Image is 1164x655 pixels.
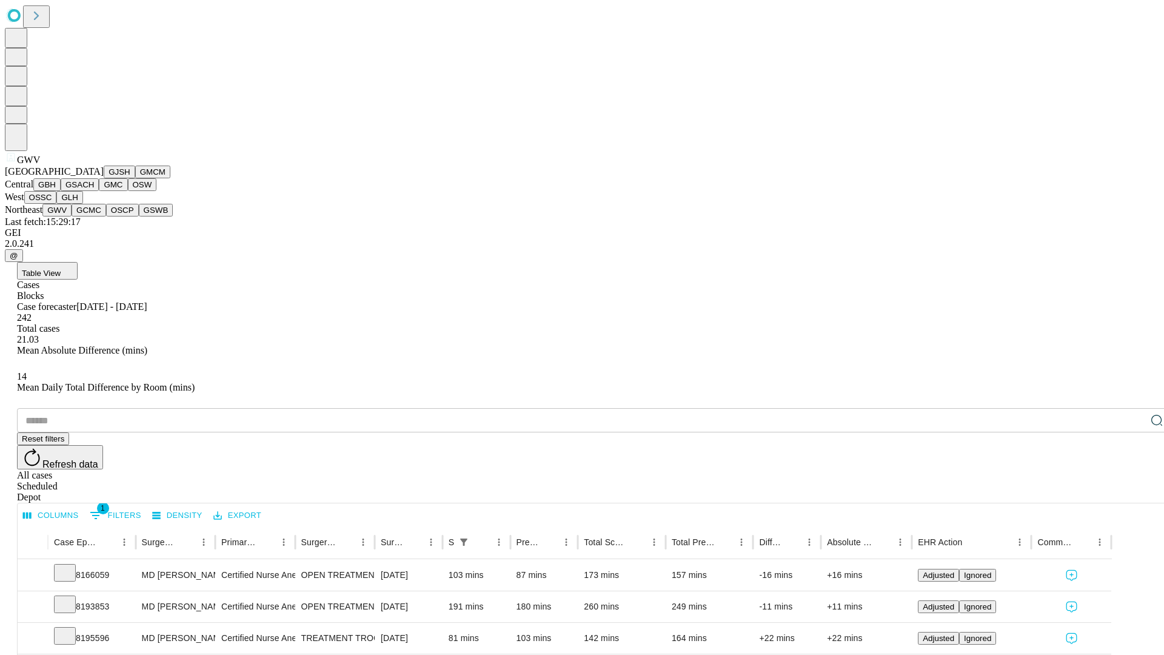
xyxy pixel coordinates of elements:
button: GWV [42,204,72,217]
div: 191 mins [449,591,504,622]
button: Show filters [455,534,472,551]
div: 180 mins [517,591,572,622]
div: 8195596 [54,623,130,654]
div: Comments [1037,537,1072,547]
span: Central [5,179,33,189]
button: Table View [17,262,78,280]
button: GCMC [72,204,106,217]
button: OSCP [106,204,139,217]
span: Total cases [17,323,59,334]
button: Sort [99,534,116,551]
div: 164 mins [672,623,748,654]
span: Ignored [964,571,991,580]
div: +11 mins [827,591,906,622]
button: Menu [558,534,575,551]
button: Menu [195,534,212,551]
div: OPEN TREATMENT [MEDICAL_DATA] OR PATELLECTOMY [301,560,369,591]
button: Sort [629,534,646,551]
div: +22 mins [827,623,906,654]
button: Sort [1074,534,1091,551]
div: OPEN TREATMENT PROXIMAL [MEDICAL_DATA] BICONDYLAR [301,591,369,622]
span: [GEOGRAPHIC_DATA] [5,166,104,176]
div: [DATE] [381,591,436,622]
div: 8166059 [54,560,130,591]
div: 87 mins [517,560,572,591]
button: Menu [801,534,818,551]
span: Ignored [964,634,991,643]
button: Expand [24,628,42,650]
button: Show filters [87,506,144,525]
button: Menu [1091,534,1108,551]
button: GBH [33,178,61,191]
button: @ [5,249,23,262]
button: Menu [733,534,750,551]
button: Sort [473,534,490,551]
div: 103 mins [449,560,504,591]
button: Expand [24,565,42,586]
button: Adjusted [918,600,959,613]
button: OSSC [24,191,57,204]
button: Menu [275,534,292,551]
button: Sort [963,534,980,551]
span: [DATE] - [DATE] [76,301,147,312]
div: MD [PERSON_NAME] [142,591,209,622]
button: GLH [56,191,82,204]
div: EHR Action [918,537,962,547]
span: Mean Daily Total Difference by Room (mins) [17,382,195,392]
button: Sort [875,534,892,551]
div: Surgery Name [301,537,336,547]
div: Predicted In Room Duration [517,537,540,547]
div: 103 mins [517,623,572,654]
button: Menu [355,534,372,551]
span: West [5,192,24,202]
div: 81 mins [449,623,504,654]
button: Ignored [959,569,996,582]
div: 8193853 [54,591,130,622]
div: 249 mins [672,591,748,622]
div: Surgeon Name [142,537,177,547]
button: OSW [128,178,157,191]
div: Total Predicted Duration [672,537,715,547]
div: 157 mins [672,560,748,591]
button: Expand [24,597,42,618]
button: Sort [716,534,733,551]
span: Adjusted [923,602,954,611]
button: Refresh data [17,445,103,469]
span: Table View [22,269,61,278]
span: 14 [17,371,27,381]
button: Ignored [959,600,996,613]
div: MD [PERSON_NAME] [142,623,209,654]
button: Sort [258,534,275,551]
button: Menu [116,534,133,551]
button: GSACH [61,178,99,191]
span: 1 [97,502,109,514]
span: GWV [17,155,40,165]
button: GSWB [139,204,173,217]
div: Difference [759,537,783,547]
div: Certified Nurse Anesthetist [221,591,289,622]
span: Adjusted [923,634,954,643]
button: Sort [784,534,801,551]
div: Certified Nurse Anesthetist [221,560,289,591]
div: 1 active filter [455,534,472,551]
div: -16 mins [759,560,815,591]
span: Adjusted [923,571,954,580]
button: Adjusted [918,632,959,645]
button: Sort [338,534,355,551]
button: GMC [99,178,127,191]
div: 173 mins [584,560,660,591]
span: Mean Absolute Difference (mins) [17,345,147,355]
div: [DATE] [381,560,436,591]
button: GMCM [135,166,170,178]
button: Export [210,506,264,525]
button: Sort [541,534,558,551]
span: Ignored [964,602,991,611]
div: Total Scheduled Duration [584,537,627,547]
div: MD [PERSON_NAME] [142,560,209,591]
button: Menu [490,534,507,551]
span: Refresh data [42,459,98,469]
div: Primary Service [221,537,256,547]
button: Menu [892,534,909,551]
div: +16 mins [827,560,906,591]
div: GEI [5,227,1159,238]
